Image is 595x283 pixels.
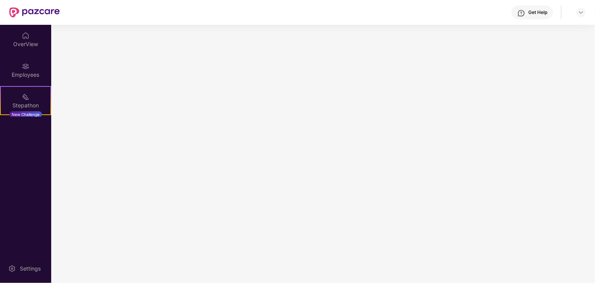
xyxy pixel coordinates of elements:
img: svg+xml;base64,PHN2ZyBpZD0iRHJvcGRvd24tMzJ4MzIiIHhtbG5zPSJodHRwOi8vd3d3LnczLm9yZy8yMDAwL3N2ZyIgd2... [578,9,584,16]
div: Stepathon [1,102,50,109]
img: svg+xml;base64,PHN2ZyBpZD0iSGVscC0zMngzMiIgeG1sbnM9Imh0dHA6Ly93d3cudzMub3JnLzIwMDAvc3ZnIiB3aWR0aD... [517,9,525,17]
img: svg+xml;base64,PHN2ZyB4bWxucz0iaHR0cDovL3d3dy53My5vcmcvMjAwMC9zdmciIHdpZHRoPSIyMSIgaGVpZ2h0PSIyMC... [22,93,29,101]
img: New Pazcare Logo [9,7,60,17]
div: Get Help [528,9,547,16]
img: svg+xml;base64,PHN2ZyBpZD0iRW1wbG95ZWVzIiB4bWxucz0iaHR0cDovL3d3dy53My5vcmcvMjAwMC9zdmciIHdpZHRoPS... [22,62,29,70]
div: New Challenge [9,111,42,117]
img: svg+xml;base64,PHN2ZyBpZD0iSG9tZSIgeG1sbnM9Imh0dHA6Ly93d3cudzMub3JnLzIwMDAvc3ZnIiB3aWR0aD0iMjAiIG... [22,32,29,40]
img: svg+xml;base64,PHN2ZyBpZD0iU2V0dGluZy0yMHgyMCIgeG1sbnM9Imh0dHA6Ly93d3cudzMub3JnLzIwMDAvc3ZnIiB3aW... [8,265,16,273]
div: Settings [17,265,43,273]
